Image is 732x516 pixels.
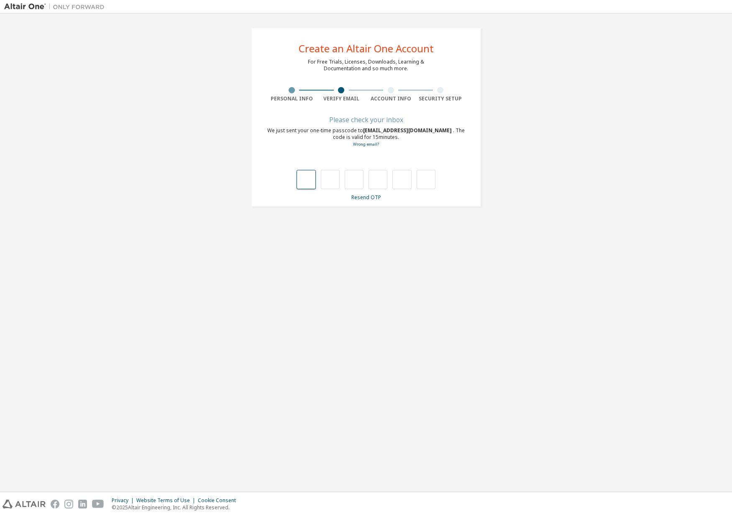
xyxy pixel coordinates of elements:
[267,117,465,122] div: Please check your inbox
[267,95,317,102] div: Personal Info
[51,500,59,508] img: facebook.svg
[351,194,381,201] a: Resend OTP
[308,59,424,72] div: For Free Trials, Licenses, Downloads, Learning & Documentation and so much more.
[353,141,379,147] a: Go back to the registration form
[366,95,416,102] div: Account Info
[317,95,366,102] div: Verify Email
[92,500,104,508] img: youtube.svg
[299,44,434,54] div: Create an Altair One Account
[64,500,73,508] img: instagram.svg
[4,3,109,11] img: Altair One
[416,95,466,102] div: Security Setup
[267,127,465,148] div: We just sent your one-time passcode to . The code is valid for 15 minutes.
[112,497,136,504] div: Privacy
[112,504,241,511] p: © 2025 Altair Engineering, Inc. All Rights Reserved.
[78,500,87,508] img: linkedin.svg
[136,497,198,504] div: Website Terms of Use
[363,127,453,134] span: [EMAIL_ADDRESS][DOMAIN_NAME]
[198,497,241,504] div: Cookie Consent
[3,500,46,508] img: altair_logo.svg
